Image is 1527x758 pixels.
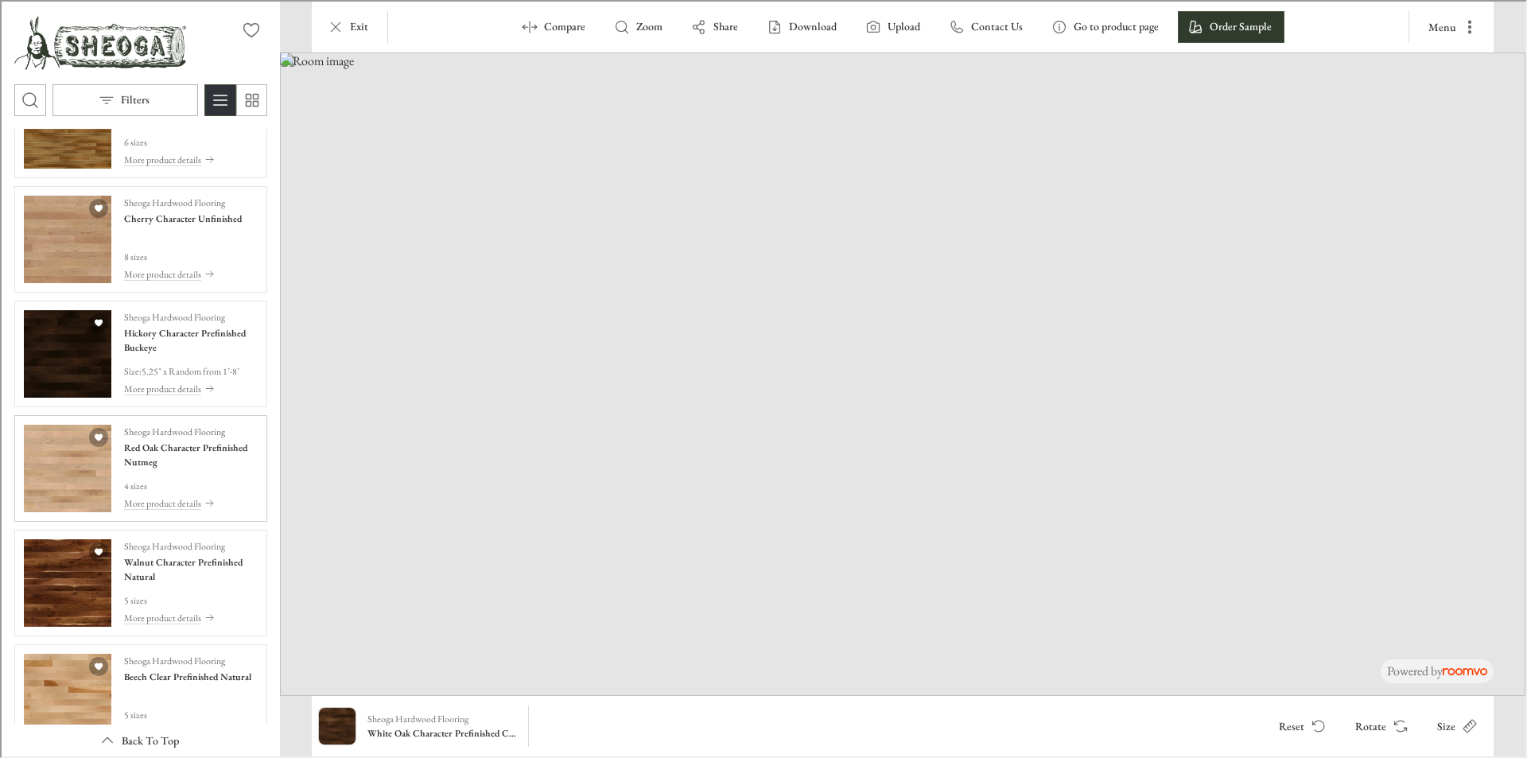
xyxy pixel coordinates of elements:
img: White Oak Character Prefinished Cattail [317,706,354,743]
p: Contact Us [969,17,1021,33]
button: Add Beech Clear Prefinished Natural to favorites [87,655,107,674]
button: Order Sample [1176,10,1283,41]
h6: White Oak Character Prefinished Cattail [366,725,515,739]
button: Add Red Oak Character Prefinished Nutmeg to favorites [87,426,107,445]
p: Go to product page [1072,17,1157,33]
button: Open size menu [1423,709,1486,741]
a: Go to Sheoga Hardwood Flooring's website. [13,13,185,70]
button: More product details [122,493,256,511]
div: See Walnut Character Prefinished Natural in the room [13,528,266,635]
button: More product details [122,722,250,740]
button: More product details [122,608,256,625]
button: More actions [1414,10,1486,41]
p: More product details [122,151,200,165]
button: Zoom room image [603,10,674,41]
p: Filters [119,91,148,107]
button: More product details [122,150,256,167]
label: Upload [886,17,919,33]
div: See Cherry Character Unfinished in the room [13,185,266,291]
p: Powered by [1385,661,1486,678]
button: Rotate Surface [1341,709,1416,741]
button: More product details [122,379,256,396]
button: Download [756,10,848,41]
button: Switch to simple view [234,83,266,115]
img: Logo representing Sheoga Hardwood Flooring. [13,13,185,70]
button: Scroll back to the beginning [13,723,266,755]
button: Share [680,10,749,41]
button: Enter compare mode [511,10,596,41]
button: Add Walnut Character Prefinished Natural to favorites [87,541,107,560]
button: Open search box [13,83,45,115]
p: Sheoga Hardwood Flooring [122,309,223,323]
p: Sheoga Hardwood Flooring [122,652,223,667]
img: Hickory Character Prefinished Buckeye. Link opens in a new window. [22,309,110,396]
div: See Hickory Character Prefinished Buckeye in the room [13,299,266,406]
p: More product details [122,266,200,280]
button: Reset product [1265,709,1335,741]
div: Product List Mode Selector [203,83,266,115]
p: 5.25" x Random from 1’-8’ [140,363,238,377]
button: Add Hickory Character Prefinished Buckeye to favorites [87,312,107,331]
p: Sheoga Hardwood Flooring [122,194,223,208]
p: Zoom [635,17,661,33]
button: Add Cherry Character Unfinished to favorites [87,197,107,216]
p: Order Sample [1208,17,1270,33]
button: Contact Us [938,10,1034,41]
h4: Red Oak Character Prefinished Nutmeg [122,439,256,468]
div: The visualizer is powered by Roomvo. [1385,661,1486,678]
p: Exit [348,17,367,33]
img: Cherry Character Unfinished. Link opens in a new window. [22,194,110,282]
img: Walnut Character Prefinished Natural. Link opens in a new window. [22,538,110,625]
p: Download [787,17,835,33]
button: Open the filters menu [51,83,196,115]
button: Exit [317,10,379,41]
p: Sheoga Hardwood Flooring [122,423,223,437]
h4: Hickory Character Prefinished Buckeye [122,325,256,353]
button: More product details [122,264,240,282]
p: Size : [122,363,140,377]
div: See Beech Clear Prefinished Natural in the room [13,643,266,749]
h4: Cherry Character Unfinished [122,210,240,224]
img: Red Oak Character Prefinished Nutmeg. Link opens in a new window. [22,423,110,511]
p: 5 sizes [122,706,250,721]
p: Sheoga Hardwood Flooring [366,710,467,725]
p: 8 sizes [122,248,240,262]
p: Compare [542,17,584,33]
button: Switch to detail view [203,83,235,115]
p: More product details [122,380,200,395]
h4: Beech Clear Prefinished Natural [122,668,250,682]
p: Share [712,17,736,33]
img: Beech Clear Prefinished Natural. Link opens in a new window. [22,652,110,740]
button: Show details for White Oak Character Prefinished Cattail [361,706,520,744]
button: No favorites [234,13,266,45]
button: Go to product page [1040,10,1170,41]
img: Room image [278,51,1524,694]
p: 4 sizes [122,477,256,492]
img: roomvo_wordmark.svg [1441,667,1486,674]
h4: Walnut Character Prefinished Natural [122,554,256,582]
p: 5 sizes [122,592,256,606]
p: 6 sizes [122,134,256,148]
p: More product details [122,495,200,509]
p: Sheoga Hardwood Flooring [122,538,223,552]
p: More product details [122,609,200,624]
button: Upload a picture of your room [854,10,931,41]
div: See Red Oak Character Prefinished Nutmeg in the room [13,414,266,520]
